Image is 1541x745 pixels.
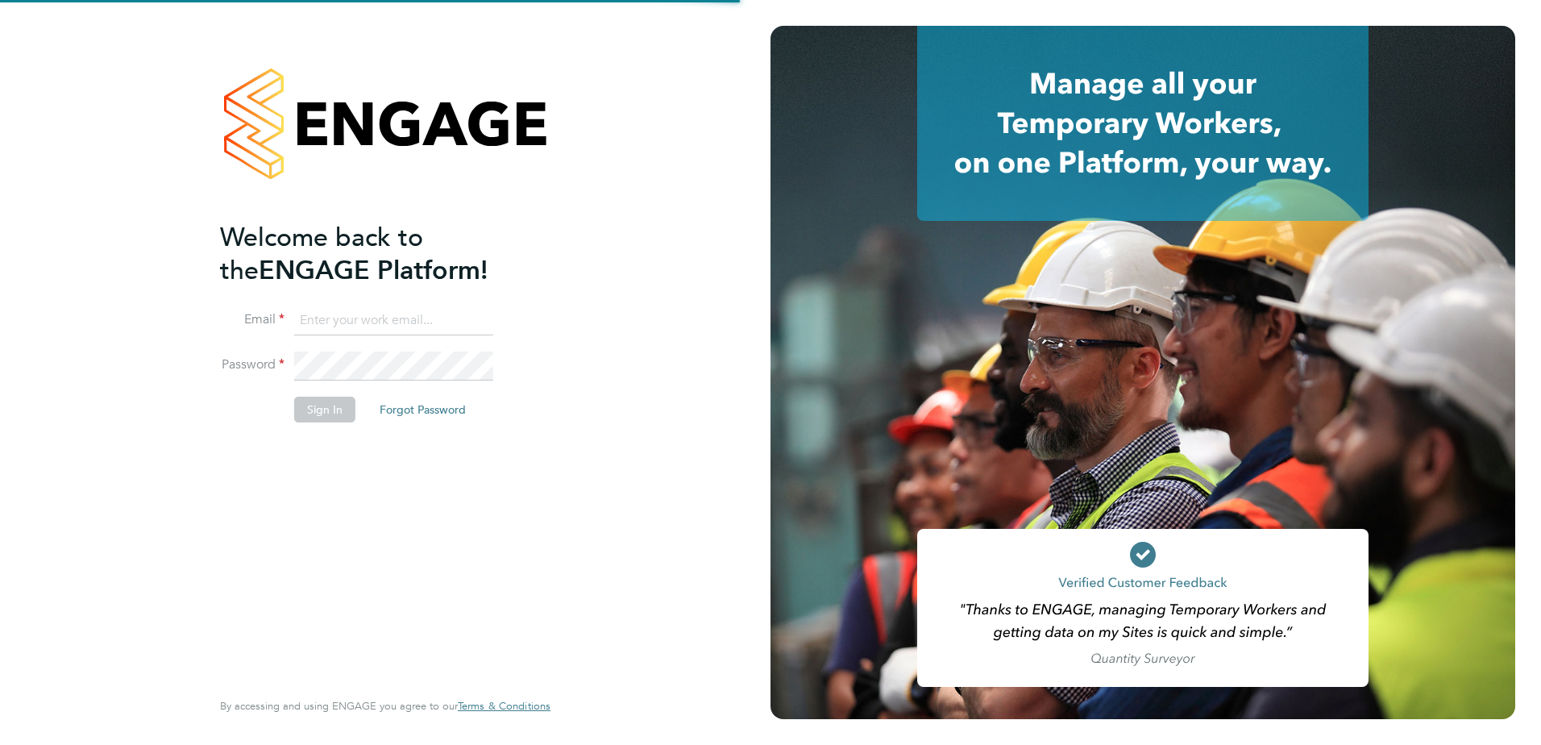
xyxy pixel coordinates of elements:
[220,356,285,373] label: Password
[220,222,423,286] span: Welcome back to the
[220,311,285,328] label: Email
[220,221,534,287] h2: ENGAGE Platform!
[367,397,479,422] button: Forgot Password
[458,700,550,713] a: Terms & Conditions
[294,397,355,422] button: Sign In
[294,306,493,335] input: Enter your work email...
[220,699,550,713] span: By accessing and using ENGAGE you agree to our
